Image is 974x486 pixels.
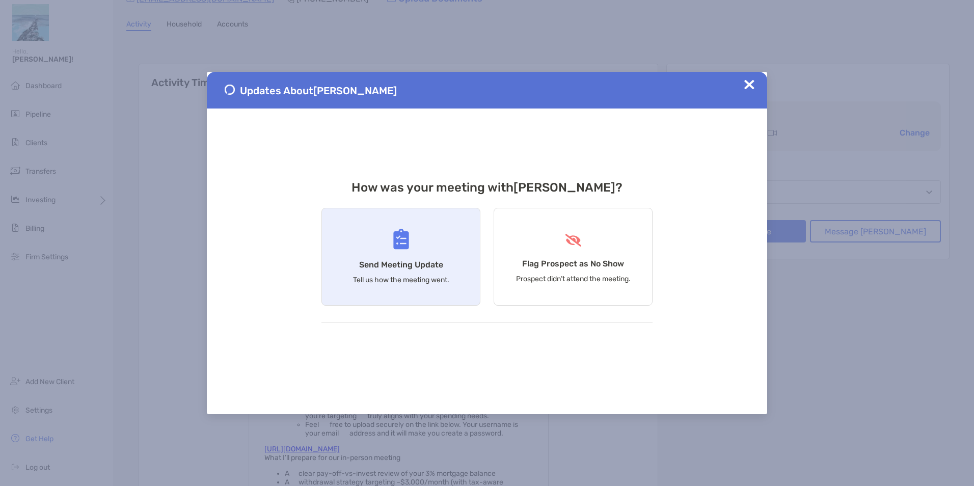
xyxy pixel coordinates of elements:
img: Flag Prospect as No Show [564,234,583,247]
h4: Flag Prospect as No Show [522,259,624,268]
img: Send Meeting Update 1 [225,85,235,95]
p: Tell us how the meeting went. [353,276,449,284]
h3: How was your meeting with [PERSON_NAME] ? [321,180,653,195]
span: Updates About [PERSON_NAME] [240,85,397,97]
img: Close Updates Zoe [744,79,754,90]
h4: Send Meeting Update [359,260,443,269]
img: Send Meeting Update [393,229,409,250]
p: Prospect didn’t attend the meeting. [516,275,631,283]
